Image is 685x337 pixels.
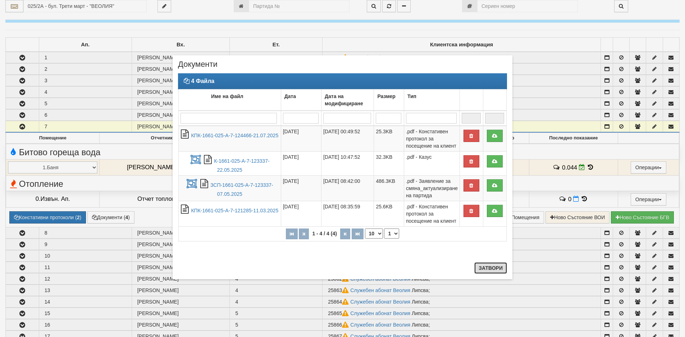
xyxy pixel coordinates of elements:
button: Следваща страница [340,228,350,239]
td: .pdf - Казус [404,152,460,176]
a: ЗСП-1661-025-А-7-123337-07.05.2025 [210,182,273,197]
span: 1 - 4 / 4 (4) [310,231,338,236]
td: [DATE] 00:49:52 [321,126,374,152]
b: Име на файл [211,93,243,99]
td: .pdf - Заявление за смяна_актуализиране на партида [404,175,460,201]
b: Размер [377,93,395,99]
a: КПК-1661-025-А-7-124466-21.07.2025 [191,133,278,138]
td: [DATE] 08:35:59 [321,201,374,226]
b: Дата [284,93,296,99]
button: Предишна страница [299,228,309,239]
b: Тип [407,93,416,99]
td: [DATE] 08:42:00 [321,175,374,201]
button: Затвори [474,262,507,274]
select: Брой редове на страница [365,228,383,239]
tr: КПК-1661-025-А-7-124466-21.07.2025.pdf - Констативен протокол за посещение на клиент [179,126,507,152]
b: Дата на модифициране [325,93,363,106]
td: [DATE] [281,201,321,226]
td: 25.3KB [374,126,404,152]
td: 486.3KB [374,175,404,201]
td: Размер: No sort applied, activate to apply an ascending sort [374,89,404,111]
td: [DATE] [281,152,321,176]
td: .pdf - Констативен протокол за посещение на клиент [404,201,460,226]
td: Име на файл: No sort applied, activate to apply an ascending sort [179,89,281,111]
td: : No sort applied, activate to apply an ascending sort [460,89,483,111]
td: [DATE] [281,126,321,152]
a: К-1661-025-А-7-123337-22.05.2025 [214,158,269,173]
a: КПК-1661-025-А-7-121285-11.03.2025 [191,208,278,213]
td: Тип: No sort applied, activate to apply an ascending sort [404,89,460,111]
td: 25.6KB [374,201,404,226]
button: Последна страница [352,228,364,239]
select: Страница номер [384,228,399,239]
td: [DATE] 10:47:52 [321,152,374,176]
strong: 4 Файла [191,78,214,84]
button: Първа страница [286,228,298,239]
tr: ЗСП-1661-025-А-7-123337-07.05.2025.pdf - Заявление за смяна_актуализиране на партида [179,175,507,201]
tr: КПК-1661-025-А-7-121285-11.03.2025.pdf - Констативен протокол за посещение на клиент [179,201,507,226]
td: Дата на модифициране: No sort applied, activate to apply an ascending sort [321,89,374,111]
tr: К-1661-025-А-7-123337-22.05.2025.pdf - Казус [179,152,507,176]
span: Документи [178,61,218,73]
td: 32.3KB [374,152,404,176]
td: .pdf - Констативен протокол за посещение на клиент [404,126,460,152]
td: : No sort applied, activate to apply an ascending sort [483,89,506,111]
td: [DATE] [281,175,321,201]
td: Дата: No sort applied, activate to apply an ascending sort [281,89,321,111]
